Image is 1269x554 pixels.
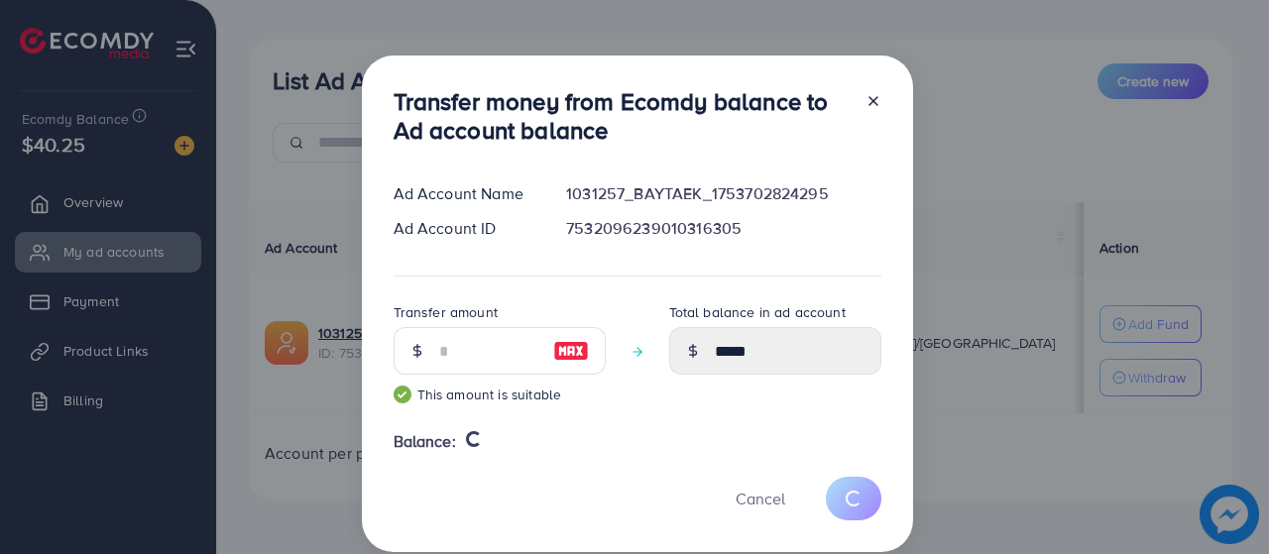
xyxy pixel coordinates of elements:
div: Ad Account Name [378,182,551,205]
h3: Transfer money from Ecomdy balance to Ad account balance [394,87,850,145]
img: guide [394,386,411,403]
img: image [553,339,589,363]
div: 7532096239010316305 [550,217,896,240]
small: This amount is suitable [394,385,606,404]
span: Balance: [394,430,456,453]
div: Ad Account ID [378,217,551,240]
button: Cancel [711,477,810,519]
label: Transfer amount [394,302,498,322]
span: Cancel [736,488,785,509]
div: 1031257_BAYTAEK_1753702824295 [550,182,896,205]
label: Total balance in ad account [669,302,846,322]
